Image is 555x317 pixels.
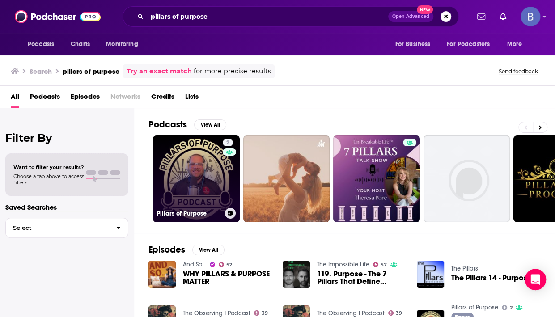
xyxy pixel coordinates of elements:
a: 39 [254,310,268,316]
h2: Podcasts [148,119,187,130]
span: 39 [262,311,268,315]
button: Open AdvancedNew [388,11,433,22]
h2: Episodes [148,244,185,255]
input: Search podcasts, credits, & more... [147,9,388,24]
h3: Pillars of Purpose [157,210,221,217]
button: View All [192,245,225,255]
button: open menu [389,36,441,53]
a: 52 [219,262,233,267]
button: open menu [100,36,149,53]
a: WHY PILLARS & PURPOSE MATTER [183,270,272,285]
span: 2 [226,139,229,148]
img: 119. Purpose - The 7 Pillars That Define Purpose [283,261,310,288]
h3: Search [30,67,52,76]
span: New [417,5,433,14]
a: 57 [373,262,387,267]
span: Open Advanced [392,14,429,19]
span: Networks [110,89,140,108]
span: 52 [226,263,232,267]
a: The Pillars 14 - Purpose [451,274,532,282]
span: 2 [509,306,512,310]
span: For Podcasters [447,38,490,51]
div: Open Intercom Messenger [525,269,546,290]
a: Lists [185,89,199,108]
a: 2 [223,139,233,146]
span: for more precise results [194,66,271,76]
button: open menu [441,36,503,53]
img: The Pillars 14 - Purpose [417,261,444,288]
span: For Business [395,38,430,51]
a: Pillars of Purpose [451,304,498,311]
span: More [507,38,522,51]
a: 39 [388,310,402,316]
a: Charts [65,36,95,53]
img: Podchaser - Follow, Share and Rate Podcasts [15,8,101,25]
a: EpisodesView All [148,244,225,255]
a: The Impossible Life [317,261,369,268]
button: Select [5,218,128,238]
h2: Filter By [5,131,128,144]
a: 2 [502,305,513,310]
a: 2Pillars of Purpose [153,135,240,222]
a: The Observing I Podcast [317,309,385,317]
span: Choose a tab above to access filters. [13,173,84,186]
button: Show profile menu [521,7,540,26]
button: Send feedback [496,68,541,75]
a: Show notifications dropdown [496,9,510,24]
a: PodcastsView All [148,119,226,130]
span: 57 [381,263,387,267]
span: Charts [71,38,90,51]
a: Credits [151,89,174,108]
a: Try an exact match [127,66,192,76]
p: Saved Searches [5,203,128,211]
a: Episodes [71,89,100,108]
span: Want to filter your results? [13,164,84,170]
img: WHY PILLARS & PURPOSE MATTER [148,261,176,288]
span: Podcasts [28,38,54,51]
div: Search podcasts, credits, & more... [123,6,459,27]
a: The Pillars [451,265,478,272]
img: User Profile [521,7,540,26]
h3: pillars of purpose [63,67,119,76]
a: Podcasts [30,89,60,108]
a: And So... [183,261,206,268]
button: open menu [501,36,534,53]
a: All [11,89,19,108]
span: Select [6,225,109,231]
a: 119. Purpose - The 7 Pillars That Define Purpose [317,270,406,285]
span: Monitoring [106,38,138,51]
button: open menu [21,36,66,53]
a: The Observing I Podcast [183,309,250,317]
button: View All [194,119,226,130]
span: Logged in as BTallent [521,7,540,26]
a: Show notifications dropdown [474,9,489,24]
span: 39 [396,311,402,315]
